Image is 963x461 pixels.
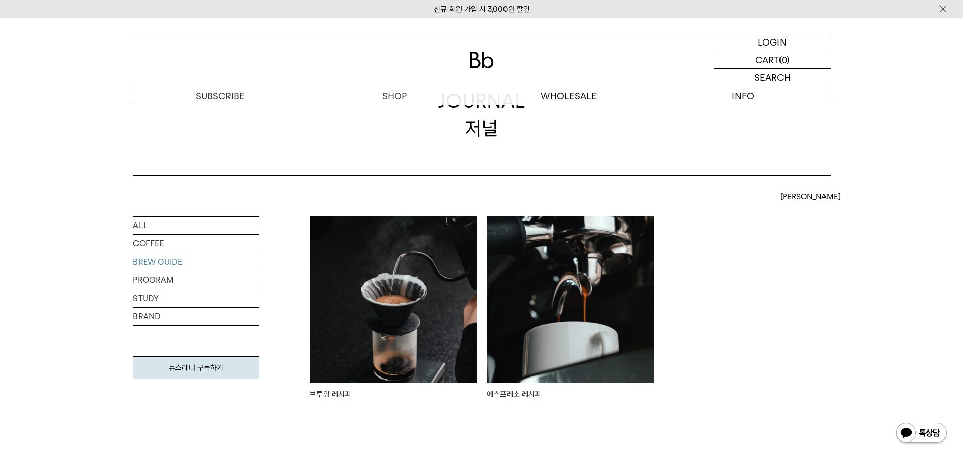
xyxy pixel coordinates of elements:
[307,87,482,105] a: SHOP
[754,69,791,87] p: SEARCH
[133,217,259,234] a: ALL
[779,51,790,68] p: (0)
[482,87,656,105] p: WHOLESALE
[310,216,477,383] img: 브루잉 레시피
[133,87,307,105] a: SUBSCRIBE
[133,356,259,379] a: 뉴스레터 구독하기
[470,52,494,68] img: 로고
[895,422,948,446] img: 카카오톡 채널 1:1 채팅 버튼
[487,216,654,383] img: 에스프레소 레시피
[758,33,787,51] p: LOGIN
[133,235,259,253] a: COFFEE
[310,216,477,412] a: 브루잉 레시피 브루잉 레시피
[434,5,530,14] a: 신규 회원 가입 시 3,000원 할인
[310,388,477,412] div: 브루잉 레시피
[133,308,259,325] a: BRAND
[487,216,654,425] a: 에스프레소 레시피 에스프레소 레시피
[133,253,259,271] a: BREW GUIDE
[133,289,259,307] a: STUDY
[780,191,841,203] span: [PERSON_NAME]
[714,33,831,51] a: LOGIN
[656,87,831,105] p: INFO
[755,51,779,68] p: CART
[133,271,259,289] a: PROGRAM
[714,51,831,69] a: CART (0)
[487,388,654,412] div: 에스프레소 레시피
[438,88,525,141] div: JOURNAL 저널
